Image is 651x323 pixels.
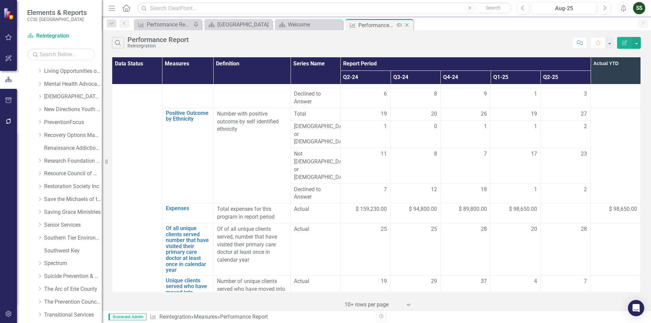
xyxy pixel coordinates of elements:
span: 17 [531,150,537,158]
td: Double-Click to Edit [340,223,391,275]
td: Double-Click to Edit [291,183,341,203]
td: Double-Click to Edit [291,275,341,309]
span: Declined to Answer [294,90,337,106]
td: Double-Click to Edit [491,120,541,148]
td: Double-Click to Edit [291,148,341,183]
button: Search [476,3,510,13]
span: $ 159,230.00 [356,205,387,213]
td: Double-Click to Edit [491,88,541,108]
td: Double-Click to Edit [391,203,441,223]
div: [GEOGRAPHIC_DATA] [217,20,271,29]
td: Double-Click to Edit [540,275,591,309]
span: 7 [584,278,587,285]
td: Double-Click to Edit [440,183,491,203]
div: Performance Report [127,36,189,43]
td: Double-Click to Edit [340,120,391,148]
td: Double-Click to Edit Right Click for Context Menu [162,203,213,223]
span: 28 [581,225,587,233]
div: Welcome [288,20,341,29]
div: Performance Report [147,20,192,29]
span: 7 [384,186,387,194]
span: $ 98,650.00 [609,206,637,212]
a: [DEMOGRAPHIC_DATA] Comm Svces [44,93,102,101]
a: Welcome [277,20,341,29]
span: 25 [381,225,387,233]
span: Actual [294,205,337,213]
span: 26 [481,110,487,118]
p: Of of all unique clients served, number that have visited their primary care doctor at least once... [217,225,287,264]
td: Double-Click to Edit [340,148,391,183]
div: SS [633,2,645,14]
span: Total [294,110,337,118]
td: Double-Click to Edit [391,275,441,309]
span: 12 [431,186,437,194]
a: PreventionFocus [44,119,102,126]
input: Search ClearPoint... [137,2,512,14]
span: Scorecard Admin [108,314,146,320]
span: $ 89,800.00 [459,205,487,213]
td: Double-Click to Edit [340,275,391,309]
a: Suicide Prevention & Crisis Services [44,272,102,280]
span: 1 [484,123,487,130]
a: Southern Tier Environments for Living [44,234,102,242]
button: Aug-25 [531,2,596,14]
span: 20 [431,110,437,118]
span: 27 [581,110,587,118]
a: Restoration Society Inc. [44,183,102,190]
p: Total expenses for this program in report period [217,205,287,221]
td: Double-Click to Edit [491,203,541,223]
span: Elements & Reports [27,8,87,17]
div: » » [150,313,371,321]
span: $ 98,650.00 [509,205,537,213]
td: Double-Click to Edit [540,148,591,183]
span: 19 [381,278,387,285]
td: Double-Click to Edit Right Click for Context Menu [162,223,213,275]
td: Double-Click to Edit [440,120,491,148]
a: Renaissance Addiction Services, Inc. [44,144,102,152]
td: Double-Click to Edit [540,183,591,203]
span: 23 [581,150,587,158]
span: 11 [381,150,387,158]
td: Double-Click to Edit [440,275,491,309]
a: Positive Outcome by Ethnicity [166,110,210,122]
td: Double-Click to Edit [291,223,341,275]
td: Double-Click to Edit [291,88,341,108]
span: 9 [484,90,487,98]
td: Double-Click to Edit [440,148,491,183]
a: Senior Services [44,221,102,229]
a: Saving Grace Ministries [44,208,102,216]
span: 25 [431,225,437,233]
span: 1 [534,123,537,130]
a: Measures [194,314,217,320]
span: 37 [481,278,487,285]
span: 8 [434,150,437,158]
span: 7 [484,150,487,158]
a: Living Opportunities of DePaul [44,67,102,75]
span: 20 [531,225,537,233]
span: 0 [434,123,437,130]
td: Double-Click to Edit [491,275,541,309]
p: Number of unique clients served who have moved into supported housing YTD [217,278,287,301]
span: Actual [294,278,337,285]
span: 1 [534,90,537,98]
a: Reintegration [159,314,191,320]
td: Double-Click to Edit [291,203,341,223]
td: Double-Click to Edit [340,183,391,203]
span: $ 94,800.00 [409,205,437,213]
span: Not [DEMOGRAPHIC_DATA] or [DEMOGRAPHIC_DATA] [294,150,337,181]
input: Search Below... [27,48,95,60]
td: Double-Click to Edit [540,120,591,148]
td: Double-Click to Edit [340,88,391,108]
a: Of all unique clients served number that have visited their primary care doctor at least once in ... [166,225,210,273]
a: [GEOGRAPHIC_DATA] [206,20,271,29]
a: The Prevention Council of Erie County [44,298,102,306]
a: Performance Report [136,20,192,29]
small: CCSI: [GEOGRAPHIC_DATA] [27,17,87,22]
span: 1 [384,123,387,130]
td: Double-Click to Edit [491,223,541,275]
div: Aug-25 [534,4,594,13]
a: Research Foundation of SUNY [44,157,102,165]
span: 28 [481,225,487,233]
span: [DEMOGRAPHIC_DATA] or [DEMOGRAPHIC_DATA] [294,123,337,146]
a: Spectrum [44,260,102,267]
